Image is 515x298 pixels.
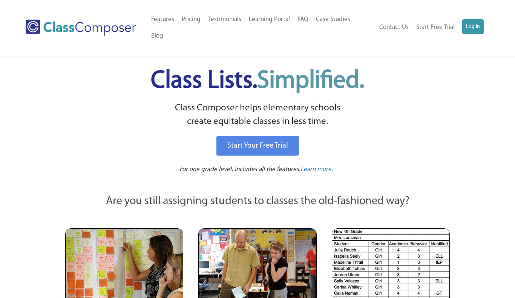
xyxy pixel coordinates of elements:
[412,19,458,36] a: Start Free Trial
[65,193,450,210] p: Are you still assigning students to classes the old-fashioned way?
[376,19,412,36] a: Contact Us
[204,11,245,28] a: Testimonials
[147,11,374,44] nav: Header Menu
[147,28,167,44] a: Blog
[26,20,136,36] img: Class Composer
[300,165,333,174] a: Learn more.
[300,166,333,173] span: Learn more.
[178,11,204,28] a: Pricing
[257,69,364,93] span: Simplified.
[179,166,300,173] span: For one grade level. Includes all the features.
[147,11,178,28] a: Features
[151,69,364,93] span: Class Lists.
[373,19,483,36] nav: Header Menu
[245,11,294,28] a: Learning Portal
[294,11,312,28] a: FAQ
[216,136,299,156] a: Start Your Free Trial
[462,19,484,34] a: Log In
[64,101,451,129] p: Class Composer helps elementary schools create equitable classes in less time.
[227,142,288,150] span: Start Your Free Trial
[312,11,354,28] a: Case Studies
